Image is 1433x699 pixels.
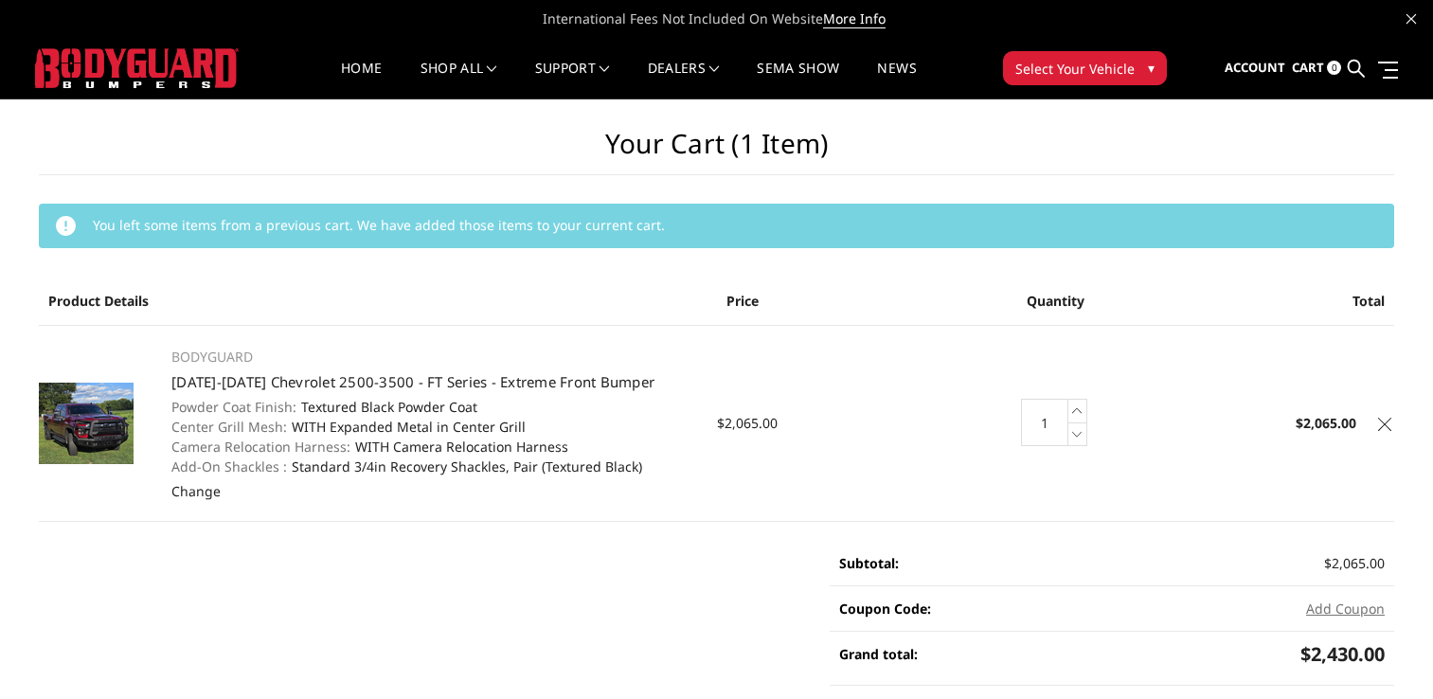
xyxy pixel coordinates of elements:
button: Add Coupon [1306,599,1385,618]
img: BODYGUARD BUMPERS [35,48,239,88]
span: You left some items from a previous cart. We have added those items to your current cart. [93,216,665,234]
dt: Center Grill Mesh: [171,417,287,437]
a: Account [1225,43,1285,94]
span: Cart [1292,59,1324,76]
span: $2,065.00 [717,414,778,432]
dd: WITH Expanded Metal in Center Grill [171,417,696,437]
h1: Your Cart (1 item) [39,128,1394,175]
a: News [877,62,916,99]
dd: Textured Black Powder Coat [171,397,696,417]
span: $2,065.00 [1324,554,1385,572]
strong: Subtotal: [839,554,899,572]
span: Select Your Vehicle [1015,59,1135,79]
strong: Grand total: [839,645,918,663]
a: [DATE]-[DATE] Chevrolet 2500-3500 - FT Series - Extreme Front Bumper [171,372,654,391]
dt: Add-On Shackles : [171,457,287,476]
a: SEMA Show [757,62,839,99]
a: Change [171,482,221,500]
a: Home [341,62,382,99]
dt: Powder Coat Finish: [171,397,296,417]
th: Total [1169,277,1395,326]
img: 2024-2025 Chevrolet 2500-3500 - FT Series - Extreme Front Bumper [39,383,134,464]
th: Price [717,277,943,326]
a: shop all [421,62,497,99]
p: BODYGUARD [171,346,696,368]
button: Select Your Vehicle [1003,51,1167,85]
dd: WITH Camera Relocation Harness [171,437,696,457]
th: Quantity [942,277,1169,326]
a: Cart 0 [1292,43,1341,94]
strong: Coupon Code: [839,600,931,618]
strong: $2,065.00 [1296,414,1356,432]
span: Account [1225,59,1285,76]
a: Support [535,62,610,99]
dd: Standard 3/4in Recovery Shackles, Pair (Textured Black) [171,457,696,476]
th: Product Details [39,277,717,326]
span: $2,430.00 [1300,641,1385,667]
a: Dealers [648,62,720,99]
span: 0 [1327,61,1341,75]
span: ▾ [1148,58,1155,78]
a: More Info [823,9,886,28]
dt: Camera Relocation Harness: [171,437,350,457]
